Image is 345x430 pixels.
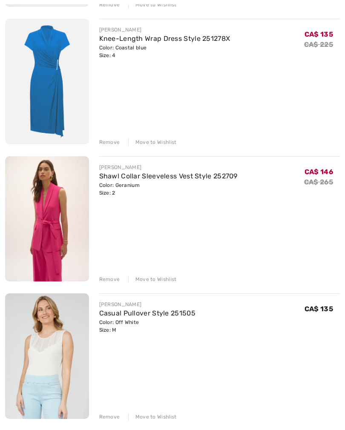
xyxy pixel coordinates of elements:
[99,163,238,171] div: [PERSON_NAME]
[5,293,89,419] img: Casual Pullover Style 251505
[128,138,177,146] div: Move to Wishlist
[99,1,120,9] div: Remove
[304,40,333,49] s: CA$ 225
[305,168,333,176] span: CA$ 146
[305,305,333,313] span: CA$ 135
[99,301,195,308] div: [PERSON_NAME]
[99,34,230,43] a: Knee-Length Wrap Dress Style 251278X
[99,309,195,317] a: Casual Pullover Style 251505
[128,275,177,283] div: Move to Wishlist
[99,318,195,334] div: Color: Off White Size: M
[99,413,120,421] div: Remove
[128,413,177,421] div: Move to Wishlist
[5,19,89,144] img: Knee-Length Wrap Dress Style 251278X
[128,1,177,9] div: Move to Wishlist
[305,30,333,38] span: CA$ 135
[5,156,89,281] img: Shawl Collar Sleeveless Vest Style 252709
[99,275,120,283] div: Remove
[99,26,230,34] div: [PERSON_NAME]
[99,181,238,197] div: Color: Geranium Size: 2
[99,138,120,146] div: Remove
[304,178,333,186] s: CA$ 265
[99,172,238,180] a: Shawl Collar Sleeveless Vest Style 252709
[99,44,230,59] div: Color: Coastal blue Size: 4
